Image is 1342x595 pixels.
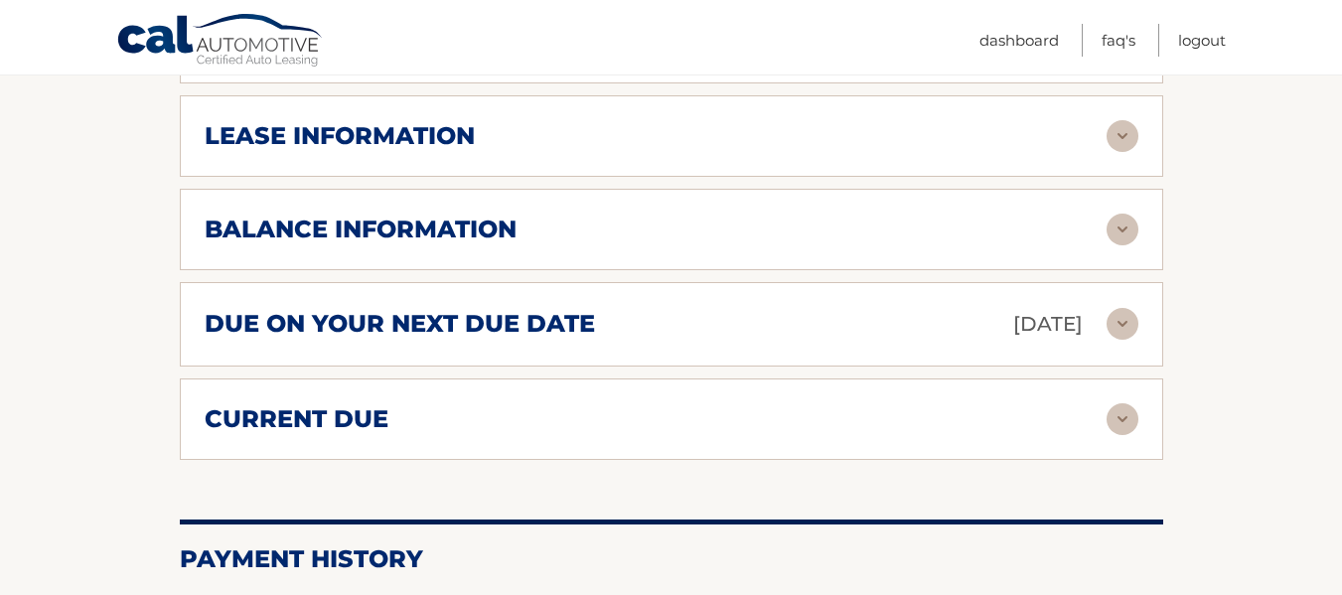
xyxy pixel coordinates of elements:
[979,24,1059,57] a: Dashboard
[1013,307,1083,342] p: [DATE]
[205,309,595,339] h2: due on your next due date
[205,404,388,434] h2: current due
[205,121,475,151] h2: lease information
[1102,24,1135,57] a: FAQ's
[1107,214,1138,245] img: accordion-rest.svg
[116,13,325,71] a: Cal Automotive
[1107,308,1138,340] img: accordion-rest.svg
[1178,24,1226,57] a: Logout
[1107,403,1138,435] img: accordion-rest.svg
[180,544,1163,574] h2: Payment History
[205,215,517,244] h2: balance information
[1107,120,1138,152] img: accordion-rest.svg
